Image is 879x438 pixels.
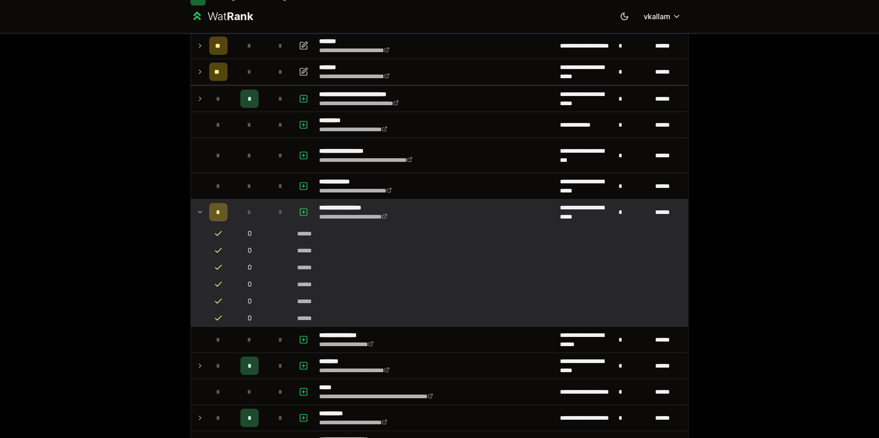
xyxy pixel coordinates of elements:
[231,259,268,276] td: 0
[231,293,268,310] td: 0
[207,9,253,24] div: Wat
[231,242,268,259] td: 0
[231,276,268,293] td: 0
[190,9,253,24] a: WatRank
[644,11,670,22] span: vkallam
[231,225,268,242] td: 0
[636,8,689,25] button: vkallam
[227,10,253,23] span: Rank
[231,310,268,326] td: 0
